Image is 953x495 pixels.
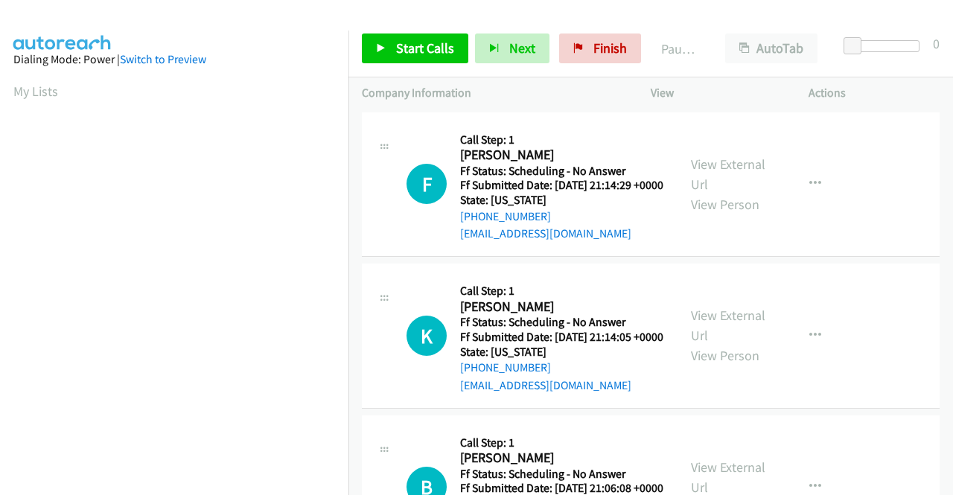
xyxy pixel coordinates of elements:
[407,316,447,356] h1: K
[460,226,631,240] a: [EMAIL_ADDRESS][DOMAIN_NAME]
[460,450,659,467] h2: [PERSON_NAME]
[475,33,549,63] button: Next
[407,164,447,204] h1: F
[460,298,659,316] h2: [PERSON_NAME]
[460,467,663,482] h5: Ff Status: Scheduling - No Answer
[460,345,663,360] h5: State: [US_STATE]
[661,39,698,59] p: Paused
[362,33,468,63] a: Start Calls
[725,33,817,63] button: AutoTab
[651,84,782,102] p: View
[691,156,765,193] a: View External Url
[933,33,940,54] div: 0
[691,196,759,213] a: View Person
[460,147,659,164] h2: [PERSON_NAME]
[851,40,919,52] div: Delay between calls (in seconds)
[460,164,663,179] h5: Ff Status: Scheduling - No Answer
[460,132,663,147] h5: Call Step: 1
[460,178,663,193] h5: Ff Submitted Date: [DATE] 21:14:29 +0000
[460,330,663,345] h5: Ff Submitted Date: [DATE] 21:14:05 +0000
[13,51,335,68] div: Dialing Mode: Power |
[460,360,551,374] a: [PHONE_NUMBER]
[407,316,447,356] div: The call is yet to be attempted
[691,347,759,364] a: View Person
[460,315,663,330] h5: Ff Status: Scheduling - No Answer
[509,39,535,57] span: Next
[691,307,765,344] a: View External Url
[809,84,940,102] p: Actions
[460,193,663,208] h5: State: [US_STATE]
[593,39,627,57] span: Finish
[460,378,631,392] a: [EMAIL_ADDRESS][DOMAIN_NAME]
[559,33,641,63] a: Finish
[460,209,551,223] a: [PHONE_NUMBER]
[396,39,454,57] span: Start Calls
[460,435,663,450] h5: Call Step: 1
[13,83,58,100] a: My Lists
[362,84,624,102] p: Company Information
[407,164,447,204] div: The call is yet to be attempted
[460,284,663,298] h5: Call Step: 1
[120,52,206,66] a: Switch to Preview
